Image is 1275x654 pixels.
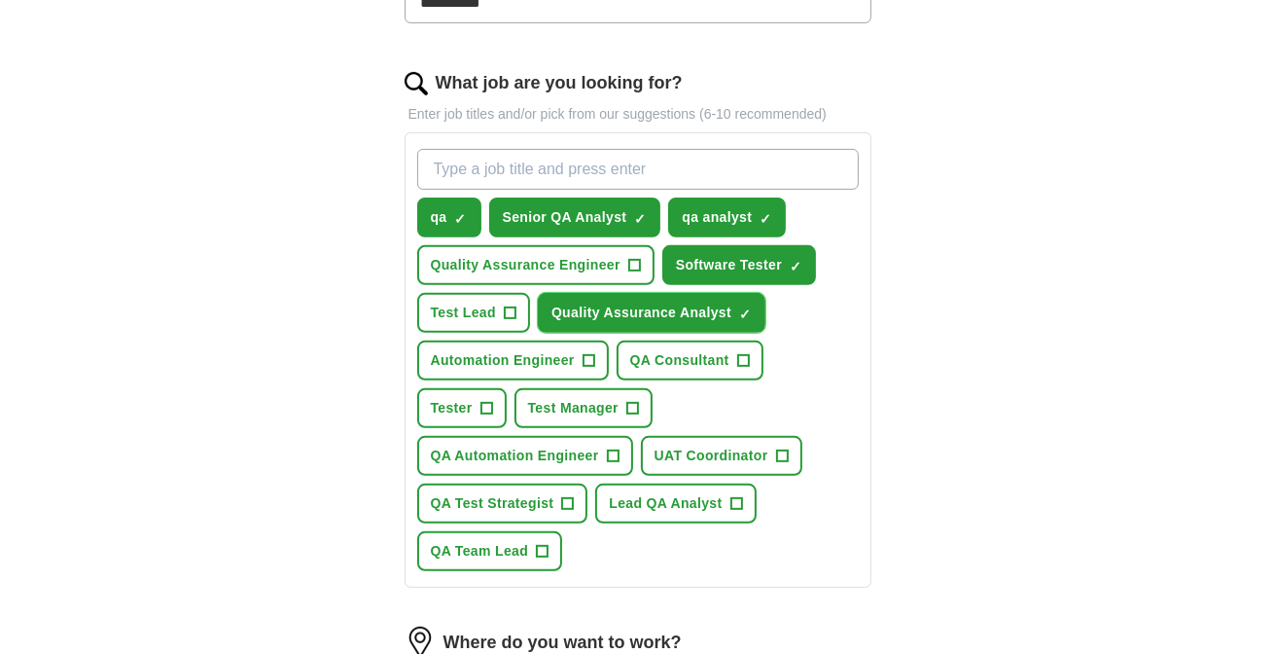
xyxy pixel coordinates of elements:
span: Quality Assurance Analyst [551,303,731,323]
button: Automation Engineer [417,341,609,381]
button: Quality Assurance Analyst✓ [538,293,765,333]
button: QA Team Lead [417,531,563,571]
span: QA Test Strategist [431,493,554,514]
span: QA Consultant [630,350,729,371]
span: ✓ [455,211,467,227]
button: Tester [417,388,507,428]
button: qa analyst✓ [668,198,786,237]
span: Software Tester [676,255,782,275]
p: Enter job titles and/or pick from our suggestions (6-10 recommended) [405,104,871,125]
span: ✓ [790,259,801,274]
input: Type a job title and press enter [417,149,859,190]
span: Senior QA Analyst [503,207,627,228]
button: Software Tester✓ [662,245,816,285]
button: UAT Coordinator [641,436,802,476]
span: Quality Assurance Engineer [431,255,620,275]
span: Automation Engineer [431,350,575,371]
span: qa [431,207,447,228]
span: QA Automation Engineer [431,446,599,466]
button: qa✓ [417,198,481,237]
button: QA Automation Engineer [417,436,633,476]
button: Quality Assurance Engineer [417,245,655,285]
button: Senior QA Analyst✓ [489,198,661,237]
button: QA Consultant [617,341,763,381]
img: search.png [405,72,428,95]
button: Test Lead [417,293,530,333]
span: QA Team Lead [431,541,529,562]
span: Tester [431,398,473,418]
button: QA Test Strategist [417,484,588,524]
span: qa analyst [682,207,752,228]
span: Lead QA Analyst [609,493,722,514]
span: UAT Coordinator [655,446,768,466]
span: ✓ [634,211,646,227]
button: Lead QA Analyst [595,484,756,524]
button: Test Manager [514,388,653,428]
span: ✓ [739,307,751,322]
label: What job are you looking for? [436,70,683,96]
span: Test Manager [528,398,619,418]
span: Test Lead [431,303,496,323]
span: ✓ [760,211,771,227]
